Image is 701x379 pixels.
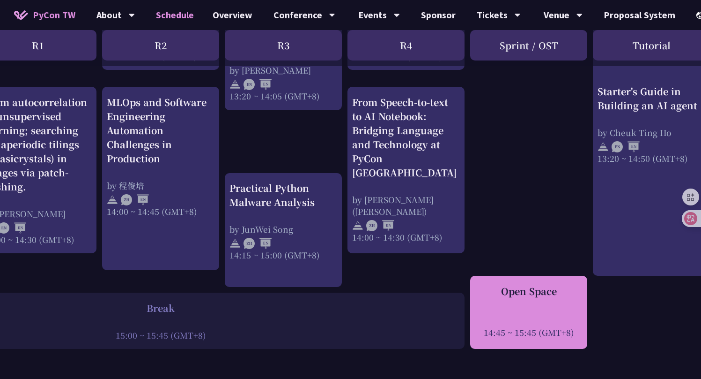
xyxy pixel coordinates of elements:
img: svg+xml;base64,PHN2ZyB4bWxucz0iaHR0cDovL3d3dy53My5vcmcvMjAwMC9zdmciIHdpZHRoPSIyNCIgaGVpZ2h0PSIyNC... [107,194,118,205]
img: svg+xml;base64,PHN2ZyB4bWxucz0iaHR0cDovL3d3dy53My5vcmcvMjAwMC9zdmciIHdpZHRoPSIyNCIgaGVpZ2h0PSIyNC... [352,220,363,231]
span: PyCon TW [33,8,75,22]
img: svg+xml;base64,PHN2ZyB4bWxucz0iaHR0cDovL3d3dy53My5vcmcvMjAwMC9zdmciIHdpZHRoPSIyNCIgaGVpZ2h0PSIyNC... [229,238,241,249]
img: svg+xml;base64,PHN2ZyB4bWxucz0iaHR0cDovL3d3dy53My5vcmcvMjAwMC9zdmciIHdpZHRoPSIyNCIgaGVpZ2h0PSIyNC... [229,79,241,90]
div: R3 [225,30,342,61]
a: Practical Python Malware Analysis by JunWei Song 14:15 ~ 15:00 (GMT+8) [229,181,337,279]
div: 14:00 ~ 14:45 (GMT+8) [107,205,214,217]
div: Open Space [475,284,583,298]
div: Sprint / OST [470,30,587,61]
div: by 程俊培 [107,180,214,191]
a: Open Space 14:45 ~ 15:45 (GMT+8) [475,284,583,341]
a: PyCon TW [5,3,85,27]
div: R2 [102,30,219,61]
img: Home icon of PyCon TW 2025 [14,10,28,20]
a: MLOps and Software Engineering Automation Challenges in Production by 程俊培 14:00 ~ 14:45 (GMT+8) [107,95,214,262]
img: ZHEN.371966e.svg [244,238,272,249]
div: From Speech-to-text to AI Notebook: Bridging Language and Technology at PyCon [GEOGRAPHIC_DATA] [352,95,460,180]
div: 14:45 ~ 15:45 (GMT+8) [475,326,583,338]
div: MLOps and Software Engineering Automation Challenges in Production [107,95,214,166]
div: 13:20 ~ 14:05 (GMT+8) [229,90,337,102]
img: ENEN.5a408d1.svg [244,79,272,90]
div: 14:00 ~ 14:30 (GMT+8) [352,231,460,243]
img: svg+xml;base64,PHN2ZyB4bWxucz0iaHR0cDovL3d3dy53My5vcmcvMjAwMC9zdmciIHdpZHRoPSIyNCIgaGVpZ2h0PSIyNC... [598,141,609,152]
div: Practical Python Malware Analysis [229,181,337,209]
div: by JunWei Song [229,223,337,235]
div: by [PERSON_NAME] [229,64,337,76]
img: ENEN.5a408d1.svg [612,141,640,152]
div: by [PERSON_NAME] ([PERSON_NAME]) [352,194,460,217]
img: ZHEN.371966e.svg [121,194,149,205]
a: From Speech-to-text to AI Notebook: Bridging Language and Technology at PyCon [GEOGRAPHIC_DATA] b... [352,95,460,245]
div: 14:15 ~ 15:00 (GMT+8) [229,249,337,261]
div: R4 [347,30,465,61]
img: ZHEN.371966e.svg [366,220,394,231]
